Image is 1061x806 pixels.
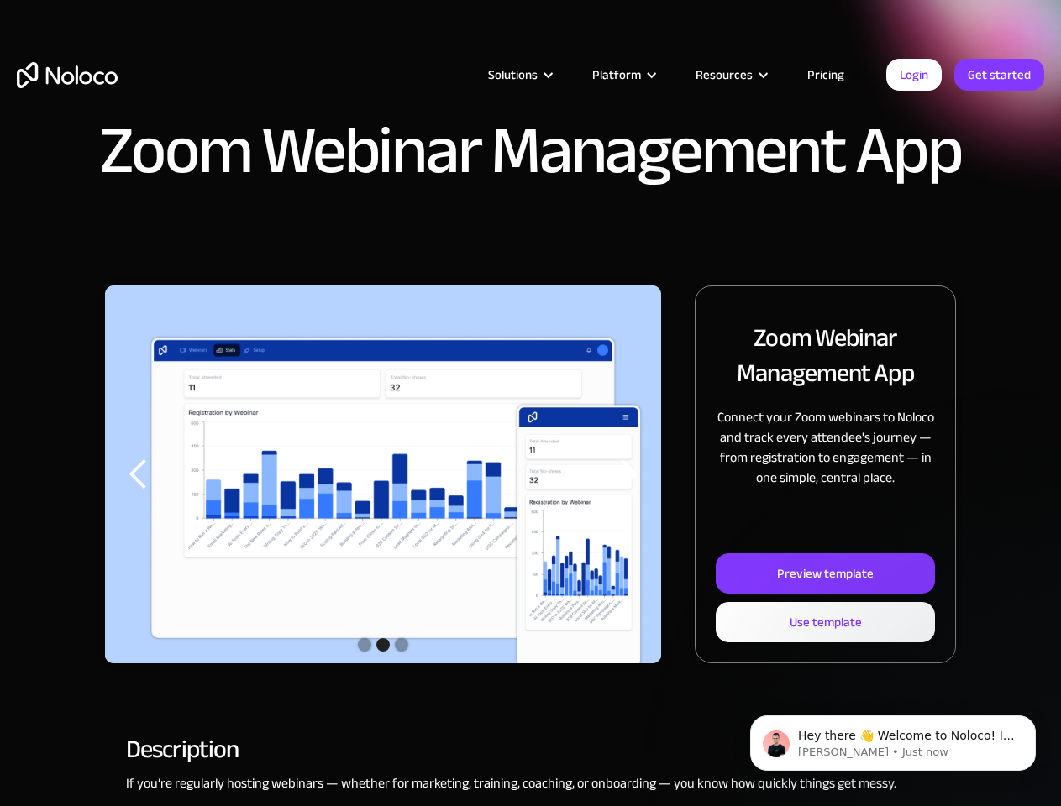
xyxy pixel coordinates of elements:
[126,773,935,793] p: If you’re regularly hosting webinars — whether for marketing, training, coaching, or onboarding —...
[886,59,942,91] a: Login
[571,64,675,86] div: Platform
[17,62,118,88] a: home
[488,64,538,86] div: Solutions
[716,320,935,390] h2: Zoom Webinar Management App
[954,59,1044,91] a: Get started
[790,611,862,633] div: Use template
[716,602,935,642] a: Use template
[594,285,661,663] div: next slide
[395,638,408,652] div: Show slide 3 of 3
[105,285,661,663] div: 2 of 3
[675,64,786,86] div: Resources
[467,64,571,86] div: Solutions
[358,638,371,652] div: Show slide 1 of 3
[105,285,661,663] div: carousel
[786,64,865,86] a: Pricing
[592,64,641,86] div: Platform
[716,407,935,488] p: Connect your Zoom webinars to Noloco and track every attendee's journey — from registration to en...
[696,64,753,86] div: Resources
[716,553,935,594] a: Preview template
[725,680,1061,798] iframe: Intercom notifications message
[376,638,390,652] div: Show slide 2 of 3
[777,563,874,584] div: Preview template
[105,285,172,663] div: previous slide
[126,741,935,756] h2: Description
[99,118,962,185] h1: Zoom Webinar Management App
